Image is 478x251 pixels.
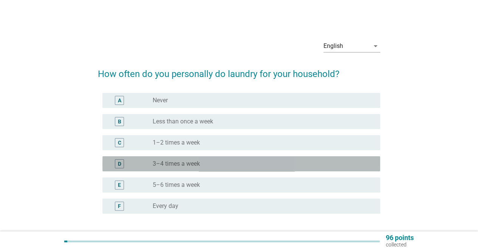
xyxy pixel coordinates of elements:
[98,60,380,81] h2: How often do you personally do laundry for your household?
[386,234,414,241] p: 96 points
[153,97,168,104] label: Never
[153,202,178,210] label: Every day
[153,160,200,168] label: 3–4 times a week
[118,118,121,126] div: B
[386,241,414,248] p: collected
[153,139,200,146] label: 1–2 times a week
[118,202,121,210] div: F
[371,42,380,51] i: arrow_drop_down
[118,139,121,147] div: C
[153,181,200,189] label: 5–6 times a week
[153,118,213,125] label: Less than once a week
[118,97,121,105] div: A
[118,160,121,168] div: D
[323,43,343,49] div: English
[118,181,121,189] div: E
